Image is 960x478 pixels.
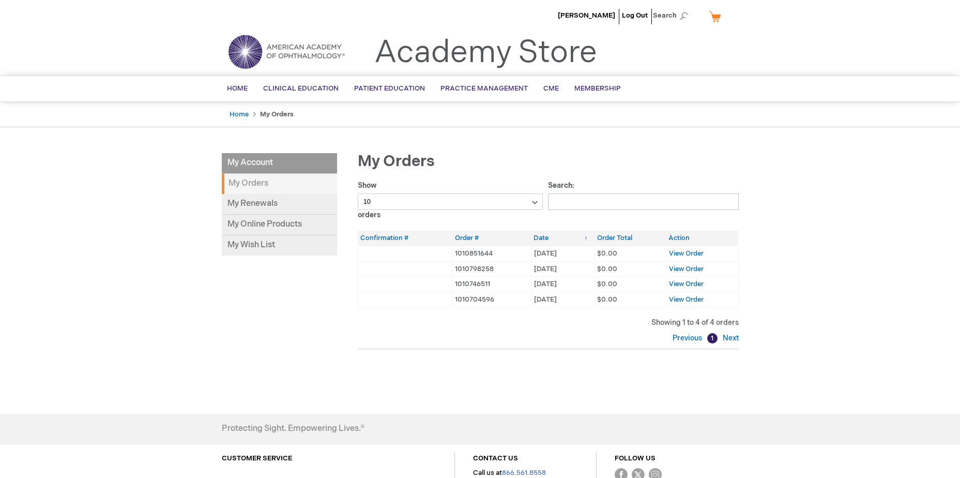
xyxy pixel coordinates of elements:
[531,246,595,261] td: [DATE]
[473,454,518,462] a: CONTACT US
[548,181,739,206] label: Search:
[666,231,738,246] th: Action: activate to sort column ascending
[452,231,531,246] th: Order #: activate to sort column ascending
[574,84,621,93] span: Membership
[452,246,531,261] td: 1010851644
[502,469,546,477] a: 866.561.8558
[358,152,435,171] span: My Orders
[222,215,337,235] a: My Online Products
[707,333,718,343] a: 1
[260,110,294,118] strong: My Orders
[615,454,656,462] a: FOLLOW US
[452,292,531,307] td: 1010704596
[543,84,559,93] span: CME
[653,5,692,26] span: Search
[597,280,617,288] span: $0.00
[222,194,337,215] a: My Renewals
[222,174,337,194] strong: My Orders
[440,84,528,93] span: Practice Management
[222,424,364,434] h4: Protecting Sight. Empowering Lives.®
[669,295,704,304] a: View Order
[531,261,595,277] td: [DATE]
[227,84,248,93] span: Home
[531,231,595,246] th: Date: activate to sort column ascending
[720,334,739,342] a: Next
[531,277,595,292] td: [DATE]
[622,11,648,20] a: Log Out
[558,11,615,20] a: [PERSON_NAME]
[358,181,543,219] label: Show orders
[358,318,739,328] div: Showing 1 to 4 of 4 orders
[222,235,337,256] a: My Wish List
[452,261,531,277] td: 1010798258
[230,110,249,118] a: Home
[597,295,617,304] span: $0.00
[595,231,666,246] th: Order Total: activate to sort column ascending
[374,34,597,71] a: Academy Store
[531,292,595,307] td: [DATE]
[358,231,452,246] th: Confirmation #: activate to sort column ascending
[669,249,704,258] a: View Order
[548,193,739,210] input: Search:
[673,334,705,342] a: Previous
[669,280,704,288] a: View Order
[597,249,617,258] span: $0.00
[452,277,531,292] td: 1010746511
[263,84,339,93] span: Clinical Education
[222,454,292,462] a: CUSTOMER SERVICE
[669,265,704,273] a: View Order
[354,84,425,93] span: Patient Education
[597,265,617,273] span: $0.00
[358,193,543,210] select: Showorders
